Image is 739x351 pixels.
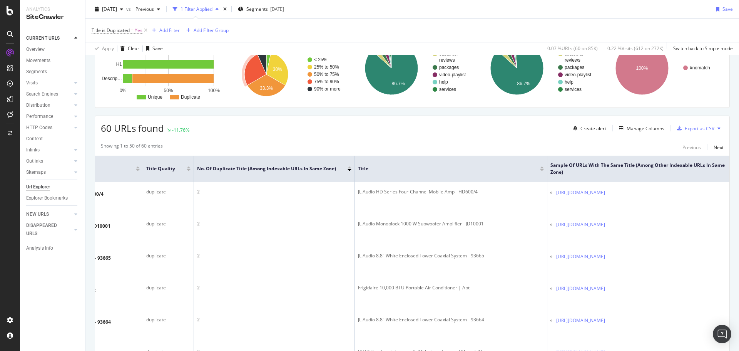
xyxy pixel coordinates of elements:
[208,88,220,93] text: 100%
[26,68,80,76] a: Segments
[120,88,127,93] text: 0%
[102,6,117,12] span: 2025 Sep. 2nd
[101,122,164,134] span: 60 URLs found
[181,6,212,12] div: 1 Filter Applied
[674,122,714,134] button: Export as CSV
[146,316,191,323] div: duplicate
[565,79,573,85] text: help
[26,13,79,22] div: SiteCrawler
[226,47,348,102] svg: A chart.
[26,168,72,176] a: Sitemaps
[556,221,605,228] a: [URL][DOMAIN_NAME]
[26,90,58,98] div: Search Engines
[690,65,710,71] text: #nomatch
[358,220,544,227] div: JL Audio Monoblock 1000 W Subwoofer Amplifier - JD10001
[517,81,530,86] text: 86.7%
[159,27,180,34] div: Add Filter
[26,124,72,132] a: HTTP Codes
[181,94,200,100] text: Duplicate
[714,143,724,152] button: Next
[616,124,664,133] button: Manage Columns
[314,79,339,84] text: 75% to 90%
[26,244,80,252] a: Analysis Info
[152,45,163,52] div: Save
[26,124,52,132] div: HTTP Codes
[26,157,72,165] a: Outlinks
[670,42,733,55] button: Switch back to Simple mode
[197,220,351,227] div: 2
[556,189,605,196] a: [URL][DOMAIN_NAME]
[260,86,273,91] text: 33.3%
[26,113,53,121] div: Performance
[713,325,731,343] div: Open Intercom Messenger
[26,157,43,165] div: Outlinks
[148,94,162,100] text: Unique
[439,72,466,77] text: video-playlist
[116,62,122,67] text: H1
[92,27,130,34] span: Title is Duplicated
[172,127,189,133] div: -11.76%
[565,72,592,77] text: video-playlist
[673,45,733,52] div: Switch back to Simple mode
[26,45,80,54] a: Overview
[26,194,68,202] div: Explorer Bookmarks
[117,42,139,55] button: Clear
[26,113,72,121] a: Performance
[477,35,599,102] div: A chart.
[550,162,725,176] span: Sample of URLs with the Same Title (Among Other Indexable URLs in Same Zone)
[627,125,664,132] div: Manage Columns
[170,3,222,15] button: 1 Filter Applied
[26,146,72,154] a: Inlinks
[164,88,173,93] text: 50%
[222,5,228,13] div: times
[149,26,180,35] button: Add Filter
[556,317,605,324] a: [URL][DOMAIN_NAME]
[26,135,80,143] a: Content
[126,6,132,12] span: vs
[607,45,664,52] div: 0.22 % Visits ( 612 on 272K )
[135,25,142,36] span: Yes
[636,65,648,71] text: 100%
[602,35,724,102] svg: A chart.
[358,252,544,259] div: JL Audio 8.8" White Enclosed Tower Coaxial System - 93665
[146,284,191,291] div: duplicate
[235,3,287,15] button: Segments[DATE]
[132,6,154,12] span: Previous
[194,27,229,34] div: Add Filter Group
[146,252,191,259] div: duplicate
[92,42,114,55] button: Apply
[26,68,47,76] div: Segments
[246,6,268,12] span: Segments
[565,65,584,70] text: packages
[26,222,72,238] a: DISAPPEARED URLS
[565,87,582,92] text: services
[314,57,328,62] text: < 25%
[128,45,139,52] div: Clear
[26,135,43,143] div: Content
[146,165,175,172] span: Title Quality
[26,6,79,13] div: Analytics
[273,67,282,72] text: 30%
[26,222,65,238] div: DISAPPEARED URLS
[351,35,473,102] div: A chart.
[197,252,351,259] div: 2
[26,57,50,65] div: Movements
[183,26,229,35] button: Add Filter Group
[197,165,336,172] span: No. of Duplicate Title (Among Indexable URLs in Same Zone)
[714,144,724,151] div: Next
[26,146,40,154] div: Inlinks
[26,183,50,191] div: Url Explorer
[26,244,53,252] div: Analysis Info
[197,284,351,291] div: 2
[101,143,163,152] div: Showing 1 to 50 of 60 entries
[26,168,46,176] div: Sitemaps
[439,57,455,63] text: reviews
[314,64,339,70] text: 25% to 50%
[358,316,544,323] div: JL Audio 8.8" White Enclosed Tower Coaxial System - 93664
[439,65,459,70] text: packages
[565,51,585,57] text: customer-
[197,188,351,195] div: 2
[556,253,605,260] a: [URL][DOMAIN_NAME]
[270,6,284,12] div: [DATE]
